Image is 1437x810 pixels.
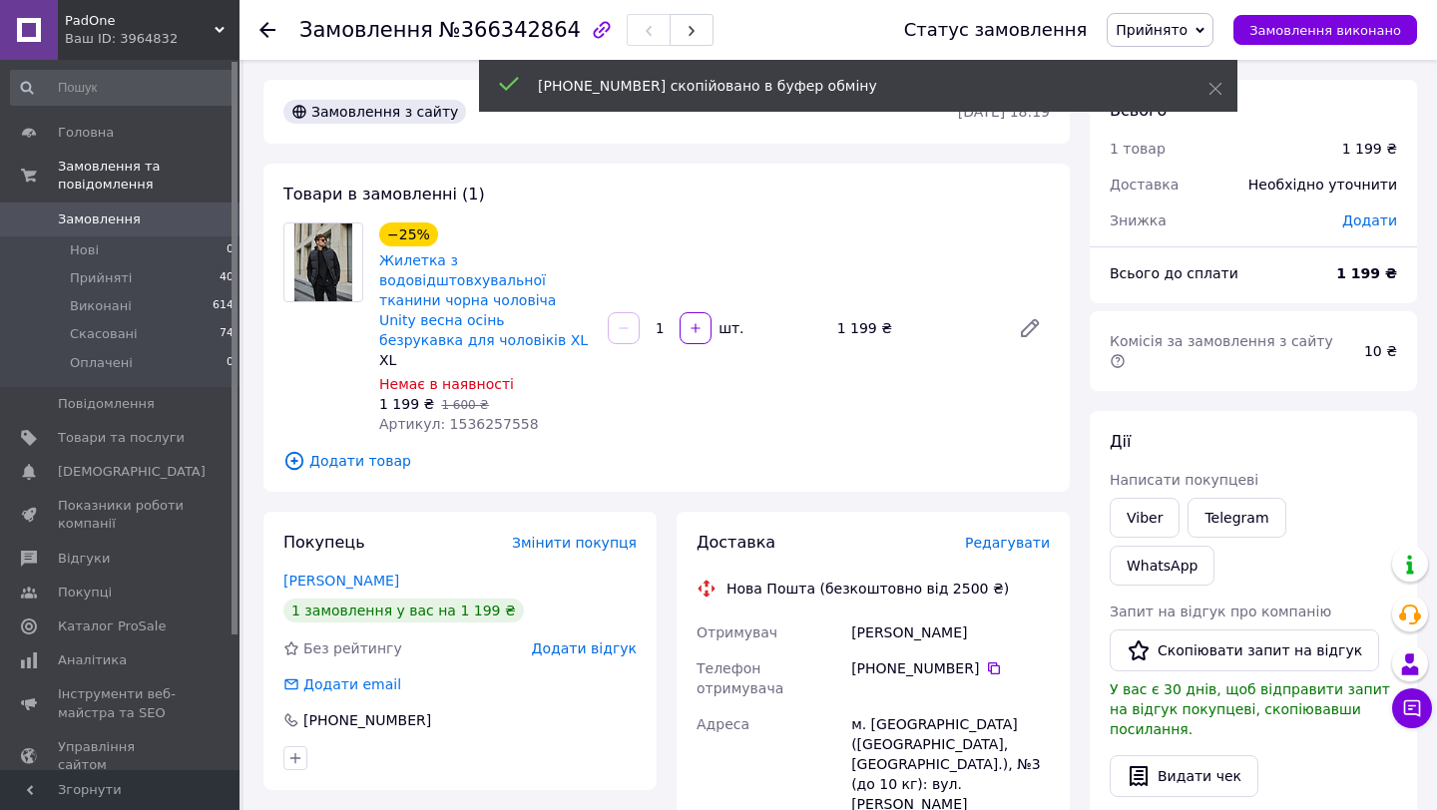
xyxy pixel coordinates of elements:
span: Всього до сплати [1110,265,1238,281]
span: Показники роботи компанії [58,497,185,533]
span: 0 [227,241,234,259]
div: Додати email [301,674,403,694]
div: 1 замовлення у вас на 1 199 ₴ [283,599,524,622]
img: Жилетка з водовідштовхувальної тканини чорна чоловіча Unity весна осінь безрукавка для чоловіків XL [294,223,353,301]
span: Товари в замовленні (1) [283,185,485,203]
div: 1 199 ₴ [1342,139,1397,159]
div: шт. [714,318,745,338]
span: Покупці [58,584,112,602]
span: Прийняті [70,269,132,287]
span: Повідомлення [58,395,155,413]
span: Додати відгук [532,640,637,656]
span: Адреса [697,716,749,732]
span: 0 [227,354,234,372]
button: Замовлення виконано [1233,15,1417,45]
span: Немає в наявності [379,376,514,392]
a: [PERSON_NAME] [283,573,399,589]
span: Аналітика [58,651,127,669]
span: PаdOne [65,12,215,30]
span: У вас є 30 днів, щоб відправити запит на відгук покупцеві, скопіювавши посилання. [1110,681,1390,737]
span: Редагувати [965,535,1050,551]
b: 1 199 ₴ [1336,265,1397,281]
span: [DEMOGRAPHIC_DATA] [58,463,206,481]
div: XL [379,350,592,370]
div: [PERSON_NAME] [847,614,1054,650]
span: Телефон отримувача [697,660,783,696]
a: Telegram [1188,498,1285,538]
span: 1 199 ₴ [379,396,434,412]
span: Замовлення [58,210,141,228]
span: Головна [58,124,114,142]
span: Відгуки [58,550,110,568]
span: №366342864 [439,18,581,42]
div: [PHONE_NUMBER] [851,658,1050,678]
span: Написати покупцеві [1110,472,1258,488]
span: Запит на відгук про компанію [1110,604,1331,619]
span: Змінити покупця [512,535,637,551]
span: Прийнято [1116,22,1188,38]
a: Viber [1110,498,1180,538]
button: Видати чек [1110,755,1258,797]
span: Виконані [70,297,132,315]
span: Покупець [283,533,365,552]
span: Інструменти веб-майстра та SEO [58,685,185,721]
span: Оплачені [70,354,133,372]
div: 10 ₴ [1352,329,1409,373]
span: Доставка [1110,177,1179,193]
span: Додати товар [283,450,1050,472]
span: Замовлення [299,18,433,42]
div: Додати email [281,674,403,694]
span: Нові [70,241,99,259]
div: [PHONE_NUMBER] скопійовано в буфер обміну [538,76,1159,96]
button: Чат з покупцем [1392,688,1432,728]
span: Дії [1110,432,1131,451]
div: Статус замовлення [904,20,1088,40]
span: 614 [213,297,234,315]
span: Знижка [1110,212,1167,228]
button: Скопіювати запит на відгук [1110,629,1379,671]
input: Пошук [10,70,236,106]
span: 40 [220,269,234,287]
div: Ваш ID: 3964832 [65,30,239,48]
span: Доставка [697,533,775,552]
span: Скасовані [70,325,138,343]
div: 1 199 ₴ [829,314,1002,342]
span: 74 [220,325,234,343]
div: Повернутися назад [259,20,275,40]
div: Замовлення з сайту [283,100,466,124]
span: Комісія за замовлення з сайту [1110,333,1337,369]
span: Без рейтингу [303,640,402,656]
div: [PHONE_NUMBER] [301,710,433,730]
span: Додати [1342,212,1397,228]
div: −25% [379,222,438,246]
a: Редагувати [1010,308,1050,348]
a: WhatsApp [1110,546,1214,586]
div: Нова Пошта (безкоштовно від 2500 ₴) [721,579,1014,599]
a: Жилетка з водовідштовхувальної тканини чорна чоловіча Unity весна осінь безрукавка для чоловіків XL [379,252,588,348]
span: Товари та послуги [58,429,185,447]
span: Каталог ProSale [58,617,166,635]
span: Управління сайтом [58,738,185,774]
span: Замовлення виконано [1249,23,1401,38]
span: Замовлення та повідомлення [58,158,239,194]
span: 1 товар [1110,141,1166,157]
span: Отримувач [697,624,777,640]
div: Необхідно уточнити [1236,163,1409,206]
span: 1 600 ₴ [441,398,488,412]
span: Артикул: 1536257558 [379,416,539,432]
